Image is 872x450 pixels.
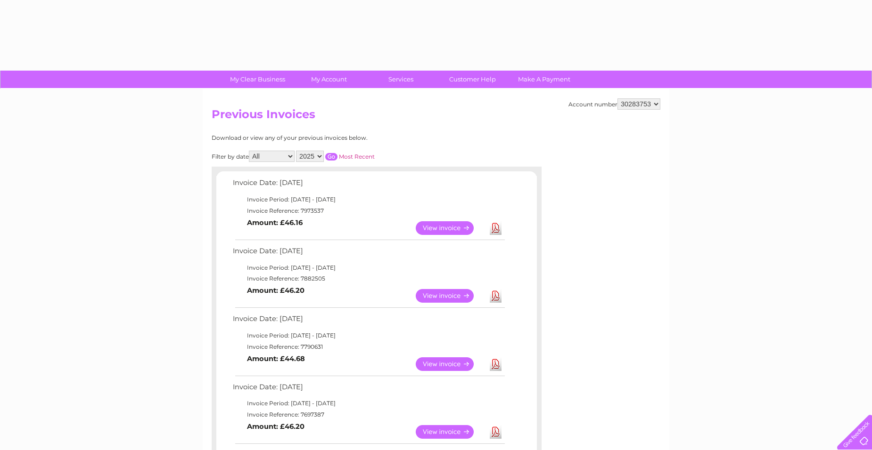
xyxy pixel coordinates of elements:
[212,135,459,141] div: Download or view any of your previous invoices below.
[230,194,506,205] td: Invoice Period: [DATE] - [DATE]
[434,71,511,88] a: Customer Help
[339,153,375,160] a: Most Recent
[490,289,502,303] a: Download
[416,425,485,439] a: View
[362,71,440,88] a: Services
[230,313,506,330] td: Invoice Date: [DATE]
[247,422,304,431] b: Amount: £46.20
[230,398,506,409] td: Invoice Period: [DATE] - [DATE]
[490,425,502,439] a: Download
[290,71,368,88] a: My Account
[490,221,502,235] a: Download
[505,71,583,88] a: Make A Payment
[568,98,660,110] div: Account number
[230,205,506,217] td: Invoice Reference: 7973537
[490,357,502,371] a: Download
[212,151,459,162] div: Filter by date
[230,245,506,262] td: Invoice Date: [DATE]
[416,357,485,371] a: View
[247,218,303,227] b: Amount: £46.16
[219,71,296,88] a: My Clear Business
[230,341,506,353] td: Invoice Reference: 7790631
[230,381,506,398] td: Invoice Date: [DATE]
[247,286,304,295] b: Amount: £46.20
[230,262,506,273] td: Invoice Period: [DATE] - [DATE]
[247,354,305,363] b: Amount: £44.68
[416,289,485,303] a: View
[212,108,660,126] h2: Previous Invoices
[230,409,506,420] td: Invoice Reference: 7697387
[230,177,506,194] td: Invoice Date: [DATE]
[230,330,506,341] td: Invoice Period: [DATE] - [DATE]
[416,221,485,235] a: View
[230,273,506,284] td: Invoice Reference: 7882505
